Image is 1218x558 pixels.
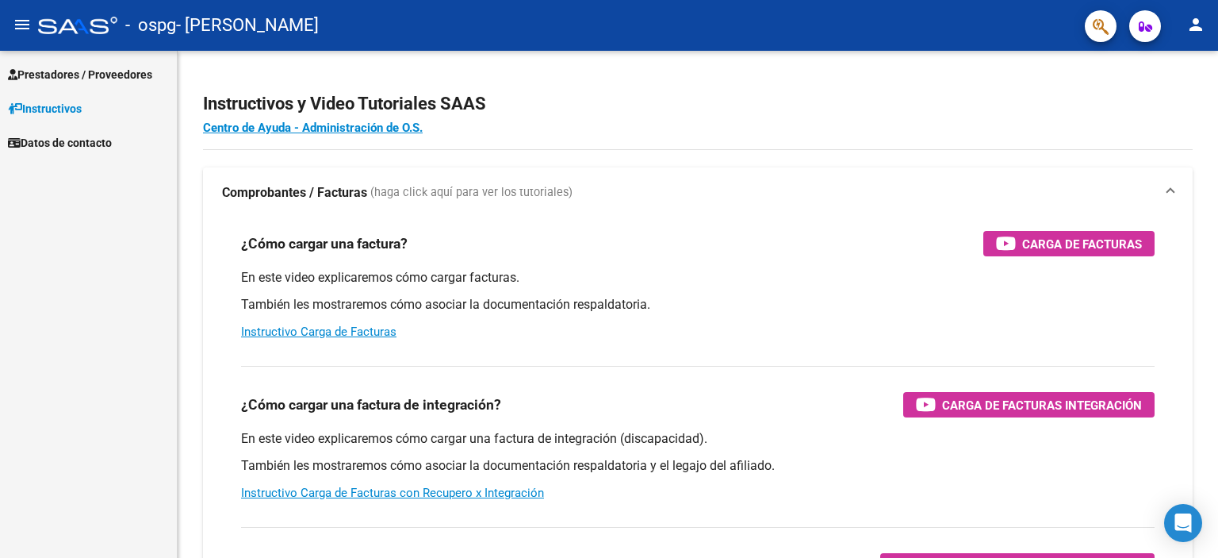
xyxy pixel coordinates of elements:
[176,8,319,43] span: - [PERSON_NAME]
[203,121,423,135] a: Centro de Ayuda - Administración de O.S.
[1164,504,1202,542] div: Open Intercom Messenger
[942,395,1142,415] span: Carga de Facturas Integración
[8,134,112,152] span: Datos de contacto
[241,430,1155,448] p: En este video explicaremos cómo cargar una factura de integración (discapacidad).
[203,89,1193,119] h2: Instructivos y Video Tutoriales SAAS
[241,457,1155,475] p: También les mostraremos cómo asociar la documentación respaldatoria y el legajo del afiliado.
[241,486,544,500] a: Instructivo Carga de Facturas con Recupero x Integración
[241,233,408,255] h3: ¿Cómo cargar una factura?
[241,325,396,339] a: Instructivo Carga de Facturas
[125,8,176,43] span: - ospg
[203,167,1193,218] mat-expansion-panel-header: Comprobantes / Facturas (haga click aquí para ver los tutoriales)
[983,231,1155,256] button: Carga de Facturas
[8,100,82,117] span: Instructivos
[1022,234,1142,254] span: Carga de Facturas
[241,269,1155,287] p: En este video explicaremos cómo cargar facturas.
[241,394,501,416] h3: ¿Cómo cargar una factura de integración?
[1186,15,1205,34] mat-icon: person
[370,184,573,202] span: (haga click aquí para ver los tutoriales)
[903,392,1155,418] button: Carga de Facturas Integración
[241,296,1155,314] p: También les mostraremos cómo asociar la documentación respaldatoria.
[13,15,32,34] mat-icon: menu
[8,66,152,83] span: Prestadores / Proveedores
[222,184,367,202] strong: Comprobantes / Facturas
